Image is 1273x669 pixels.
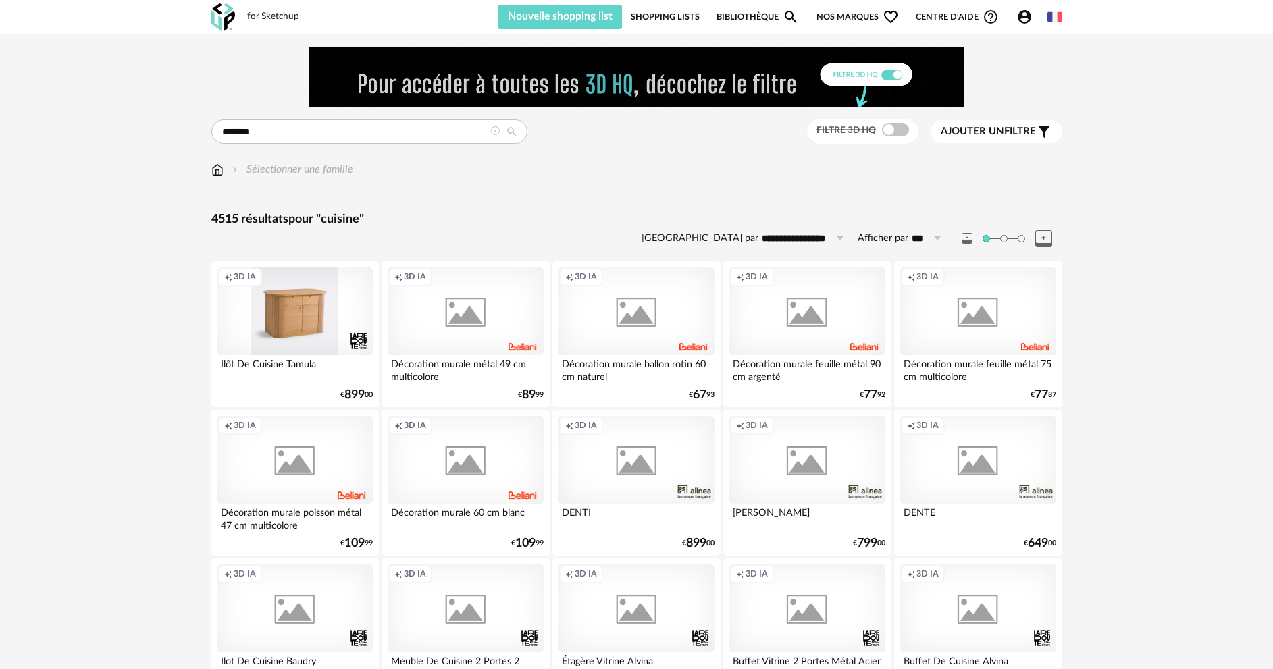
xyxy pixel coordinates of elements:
span: Nouvelle shopping list [508,11,613,22]
span: 799 [857,539,877,548]
span: 3D IA [575,271,597,282]
span: 3D IA [746,568,768,579]
span: 109 [515,539,536,548]
span: 3D IA [404,420,426,431]
span: filtre [941,125,1036,138]
span: Nos marques [816,5,899,29]
span: Creation icon [224,420,232,431]
label: Afficher par [858,232,908,245]
span: 3D IA [234,420,256,431]
div: Décoration murale 60 cm blanc [388,504,543,531]
span: Creation icon [736,271,744,282]
span: Filter icon [1036,124,1052,140]
span: 899 [344,390,365,400]
span: 77 [1035,390,1048,400]
div: Décoration murale métal 49 cm multicolore [388,355,543,382]
span: 3D IA [575,568,597,579]
span: Centre d'aideHelp Circle Outline icon [916,9,999,25]
div: € 00 [1024,539,1056,548]
span: 3D IA [916,420,939,431]
span: 899 [686,539,706,548]
div: € 99 [340,539,373,548]
img: FILTRE%20HQ%20NEW_V1%20(4).gif [309,47,964,107]
div: DENTE [900,504,1056,531]
span: Account Circle icon [1016,9,1039,25]
img: svg+xml;base64,PHN2ZyB3aWR0aD0iMTYiIGhlaWdodD0iMTciIHZpZXdCb3g9IjAgMCAxNiAxNyIgZmlsbD0ibm9uZSIgeG... [211,162,224,178]
span: 649 [1028,539,1048,548]
label: [GEOGRAPHIC_DATA] par [642,232,758,245]
span: 3D IA [234,271,256,282]
a: Creation icon 3D IA Décoration murale 60 cm blanc €10999 [382,410,549,556]
span: Heart Outline icon [883,9,899,25]
span: Creation icon [394,420,402,431]
a: Creation icon 3D IA Ilôt De Cuisine Tamula €89900 [211,261,379,407]
button: Ajouter unfiltre Filter icon [931,120,1062,143]
span: Creation icon [565,420,573,431]
a: Creation icon 3D IA Décoration murale feuille métal 90 cm argenté €7792 [723,261,891,407]
div: € 93 [689,390,715,400]
span: 3D IA [404,271,426,282]
span: 3D IA [916,271,939,282]
div: Décoration murale poisson métal 47 cm multicolore [217,504,373,531]
div: for Sketchup [247,11,299,23]
span: Help Circle Outline icon [983,9,999,25]
span: Filtre 3D HQ [816,126,876,135]
a: Creation icon 3D IA Décoration murale feuille métal 75 cm multicolore €7787 [894,261,1062,407]
img: OXP [211,3,235,31]
div: DENTI [558,504,714,531]
a: BibliothèqueMagnify icon [717,5,799,29]
span: Creation icon [224,271,232,282]
div: € 00 [340,390,373,400]
div: Sélectionner une famille [230,162,353,178]
div: [PERSON_NAME] [729,504,885,531]
div: Ilôt De Cuisine Tamula [217,355,373,382]
span: Creation icon [907,568,915,579]
a: Creation icon 3D IA Décoration murale poisson métal 47 cm multicolore €10999 [211,410,379,556]
div: € 00 [682,539,715,548]
span: 67 [693,390,706,400]
span: Creation icon [907,420,915,431]
span: 3D IA [916,568,939,579]
span: Magnify icon [783,9,799,25]
div: € 99 [518,390,544,400]
span: pour "cuisine" [288,213,364,225]
span: 77 [864,390,877,400]
a: Shopping Lists [631,5,700,29]
span: Creation icon [224,568,232,579]
a: Creation icon 3D IA Décoration murale métal 49 cm multicolore €8999 [382,261,549,407]
span: 3D IA [746,271,768,282]
div: Décoration murale feuille métal 90 cm argenté [729,355,885,382]
div: 4515 résultats [211,212,1062,228]
div: € 00 [853,539,885,548]
span: Ajouter un [941,126,1004,136]
span: 89 [522,390,536,400]
a: Creation icon 3D IA Décoration murale ballon rotin 60 cm naturel €6793 [552,261,720,407]
a: Creation icon 3D IA [PERSON_NAME] €79900 [723,410,891,556]
span: Creation icon [565,568,573,579]
span: Creation icon [736,568,744,579]
div: € 92 [860,390,885,400]
div: € 87 [1031,390,1056,400]
span: Creation icon [907,271,915,282]
span: 3D IA [234,568,256,579]
div: Décoration murale feuille métal 75 cm multicolore [900,355,1056,382]
span: Creation icon [394,568,402,579]
span: Account Circle icon [1016,9,1033,25]
a: Creation icon 3D IA DENTE €64900 [894,410,1062,556]
span: Creation icon [394,271,402,282]
img: svg+xml;base64,PHN2ZyB3aWR0aD0iMTYiIGhlaWdodD0iMTYiIHZpZXdCb3g9IjAgMCAxNiAxNiIgZmlsbD0ibm9uZSIgeG... [230,162,240,178]
button: Nouvelle shopping list [498,5,623,29]
span: Creation icon [565,271,573,282]
span: 3D IA [746,420,768,431]
div: Décoration murale ballon rotin 60 cm naturel [558,355,714,382]
span: 109 [344,539,365,548]
div: € 99 [511,539,544,548]
img: fr [1047,9,1062,24]
span: 3D IA [404,568,426,579]
a: Creation icon 3D IA DENTI €89900 [552,410,720,556]
span: 3D IA [575,420,597,431]
span: Creation icon [736,420,744,431]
